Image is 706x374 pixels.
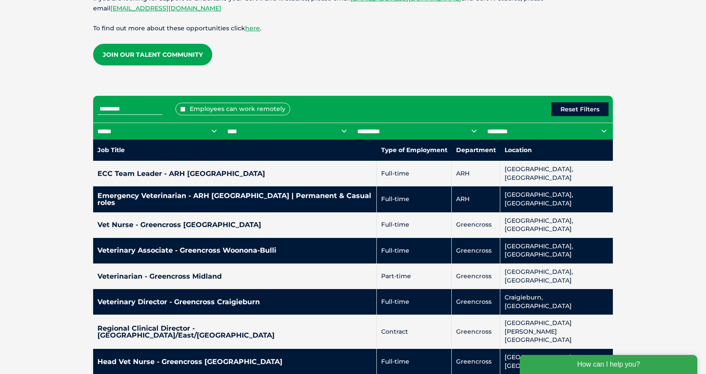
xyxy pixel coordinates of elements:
a: here [245,24,260,32]
a: [EMAIL_ADDRESS][DOMAIN_NAME] [110,4,221,12]
td: [GEOGRAPHIC_DATA][PERSON_NAME][GEOGRAPHIC_DATA] [500,315,613,349]
td: Greencross [452,238,500,263]
a: Join our Talent Community [93,44,212,65]
td: ARH [452,186,500,212]
h4: Veterinary Associate - Greencross Woonona-Bulli [97,247,372,254]
input: Employees can work remotely [180,107,185,112]
h4: ECC Team Leader - ARH [GEOGRAPHIC_DATA] [97,170,372,177]
td: [GEOGRAPHIC_DATA], [GEOGRAPHIC_DATA] [500,238,613,263]
td: Greencross [452,289,500,315]
td: Contract [377,315,452,349]
td: [GEOGRAPHIC_DATA], [GEOGRAPHIC_DATA] [500,161,613,186]
td: [GEOGRAPHIC_DATA], [GEOGRAPHIC_DATA] [500,212,613,238]
label: Employees can work remotely [175,103,290,115]
td: Greencross [452,212,500,238]
td: ARH [452,161,500,186]
h4: Veterinary Director - Greencross Craigieburn [97,299,372,306]
button: Reset Filters [551,102,609,116]
td: Craigieburn, [GEOGRAPHIC_DATA] [500,289,613,315]
nobr: Type of Employment [381,146,447,154]
h4: Emergency Veterinarian - ARH [GEOGRAPHIC_DATA] | Permanent & Casual roles [97,192,372,206]
td: Full-time [377,238,452,263]
td: Full-time [377,212,452,238]
td: Greencross [452,263,500,289]
nobr: Department [456,146,496,154]
h4: Head Vet Nurse - Greencross [GEOGRAPHIC_DATA] [97,358,372,365]
div: How can I help you? [5,5,183,24]
td: Full-time [377,186,452,212]
td: Full-time [377,289,452,315]
nobr: Job Title [97,146,125,154]
td: Full-time [377,161,452,186]
td: Part-time [377,263,452,289]
nobr: Location [505,146,532,154]
h4: Veterinarian - Greencross Midland [97,273,372,280]
td: [GEOGRAPHIC_DATA], [GEOGRAPHIC_DATA] [500,186,613,212]
td: Greencross [452,315,500,349]
h4: Vet Nurse - Greencross [GEOGRAPHIC_DATA] [97,221,372,228]
p: To find out more about these opportunities click . [93,23,613,33]
td: [GEOGRAPHIC_DATA], [GEOGRAPHIC_DATA] [500,263,613,289]
h4: Regional Clinical Director - [GEOGRAPHIC_DATA]/East/[GEOGRAPHIC_DATA] [97,325,372,339]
